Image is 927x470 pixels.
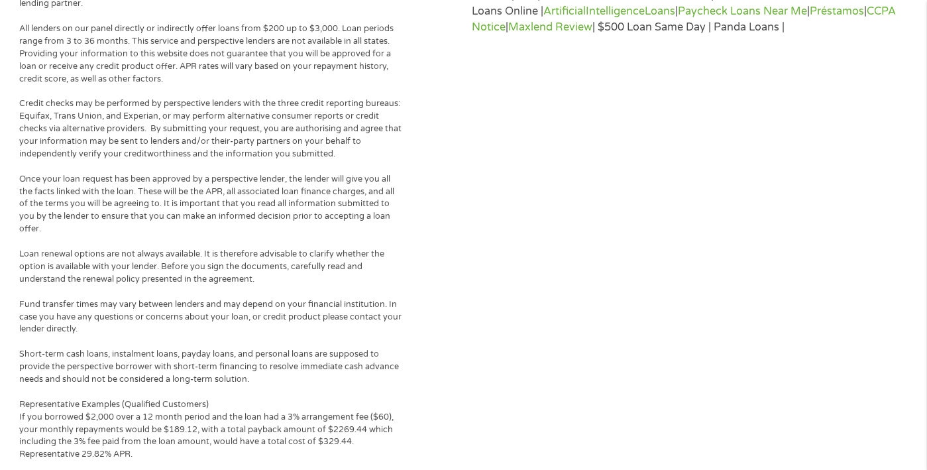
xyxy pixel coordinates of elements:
p: All lenders on our panel directly or indirectly offer loans from $200 up to $3,000. Loan periods ... [19,23,404,85]
p: Credit checks may be performed by perspective lenders with the three credit reporting bureaus: Eq... [19,97,404,160]
a: Paycheck Loans Near Me [678,5,807,18]
p: Representative Examples (Qualified Customers) If you borrowed $2,000 over a 12 month period and t... [19,398,404,461]
a: Intelligence [586,5,645,18]
p: Loan renewal options are not always available. It is therefore advisable to clarify whether the o... [19,248,404,286]
a: Loans [645,5,675,18]
p: Short-term cash loans, instalment loans, payday loans, and personal loans are supposed to provide... [19,348,404,386]
p: Fund transfer times may vary between lenders and may depend on your financial institution. In cas... [19,298,404,336]
p: Once your loan request has been approved by a perspective lender, the lender will give you all th... [19,173,404,235]
a: Artificial [543,5,586,18]
a: Maxlend Review [508,21,592,34]
a: Préstamos [810,5,864,18]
